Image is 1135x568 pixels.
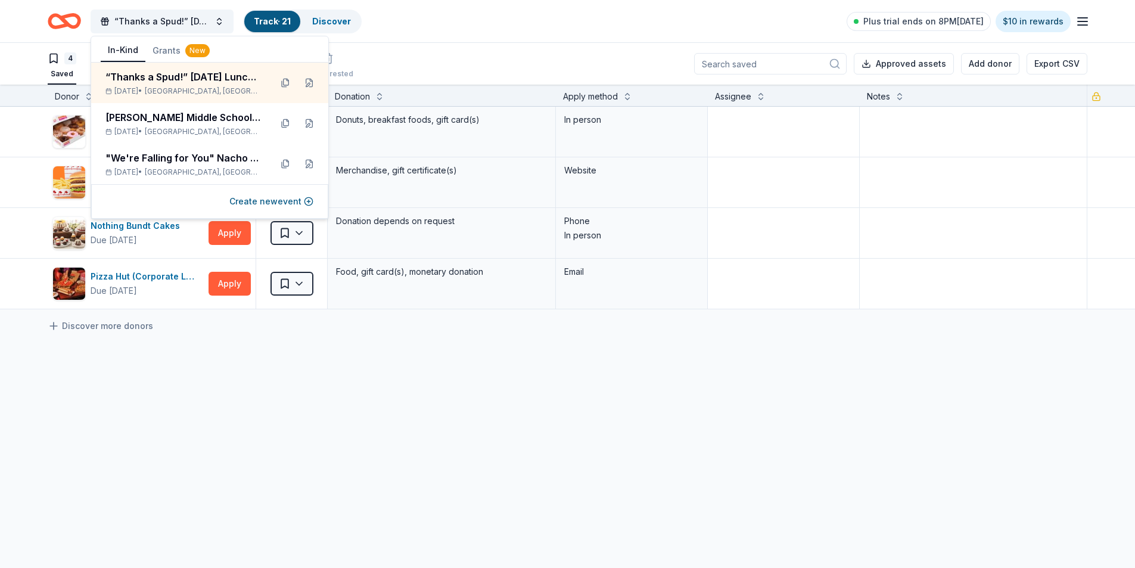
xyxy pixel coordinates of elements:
img: Image for Dunkin' Donuts [53,116,85,148]
div: Due [DATE] [91,284,137,298]
span: [GEOGRAPHIC_DATA], [GEOGRAPHIC_DATA] [145,167,262,177]
div: Nothing Bundt Cakes [91,219,185,233]
img: Image for Nothing Bundt Cakes [53,217,85,249]
img: Image for In-N-Out [53,166,85,198]
span: Plus trial ends on 8PM[DATE] [863,14,984,29]
div: Donation depends on request [335,213,548,229]
input: Search saved [694,53,847,75]
button: “Thanks a Spud!” [DATE] Luncheon & Gift Giveaway [91,10,234,33]
button: In-Kind [101,39,145,62]
div: Phone [564,214,699,228]
button: Apply [209,221,251,245]
span: “Thanks a Spud!” [DATE] Luncheon & Gift Giveaway [114,14,210,29]
button: Export CSV [1027,53,1087,75]
img: Image for Pizza Hut (Corporate Level Support) [53,268,85,300]
div: Due [DATE] [91,233,137,247]
button: Image for Pizza Hut (Corporate Level Support)Pizza Hut (Corporate Level Support)Due [DATE] [52,267,204,300]
div: Merchandise, gift certificate(s) [335,162,548,179]
div: Apply method [563,89,618,104]
button: 4Saved [48,48,76,85]
button: Grants [145,40,217,61]
button: Image for Dunkin' DonutsDunkin' DonutsDue [DATE] [52,115,204,148]
div: New [185,44,210,57]
button: Create newevent [229,194,313,209]
div: Donation [335,89,370,104]
a: Discover more donors [48,319,153,333]
a: Home [48,7,81,35]
span: [GEOGRAPHIC_DATA], [GEOGRAPHIC_DATA] [145,86,262,96]
div: Donor [55,89,79,104]
div: In person [564,228,699,243]
div: [PERSON_NAME] Middle School Student PTA Meetings [105,110,262,125]
div: Food, gift card(s), monetary donation [335,263,548,280]
div: “Thanks a Spud!” [DATE] Luncheon & Gift Giveaway [105,70,262,84]
div: Email [564,265,699,279]
a: Plus trial ends on 8PM[DATE] [847,12,991,31]
div: Assignee [715,89,751,104]
button: Image for In-N-OutIn-N-OutDue [DATE] [52,166,204,199]
div: [DATE] • [105,127,262,136]
span: [GEOGRAPHIC_DATA], [GEOGRAPHIC_DATA] [145,127,262,136]
button: Image for Nothing Bundt CakesNothing Bundt CakesDue [DATE] [52,216,204,250]
div: [DATE] • [105,167,262,177]
div: "We're Falling for You" Nacho Apple Bar [105,151,262,165]
button: Approved assets [854,53,954,75]
a: $10 in rewards [996,11,1071,32]
a: Discover [312,16,351,26]
div: Notes [867,89,890,104]
a: Track· 21 [254,16,291,26]
div: In person [564,113,699,127]
div: 4 [64,52,76,64]
button: Add donor [961,53,1019,75]
div: Pizza Hut (Corporate Level Support) [91,269,204,284]
button: Track· 21Discover [243,10,362,33]
button: Apply [209,272,251,296]
div: Donuts, breakfast foods, gift card(s) [335,111,548,128]
div: Website [564,163,699,178]
div: [DATE] • [105,86,262,96]
div: Saved [48,69,76,79]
